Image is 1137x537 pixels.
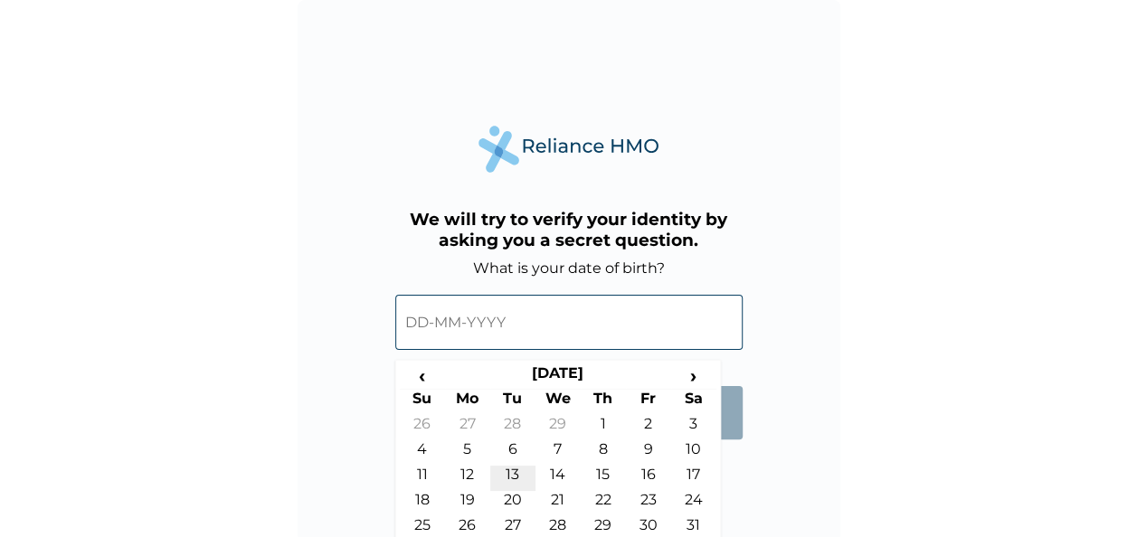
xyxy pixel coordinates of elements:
[581,415,626,440] td: 1
[490,466,535,491] td: 13
[490,440,535,466] td: 6
[671,364,716,387] span: ›
[626,440,671,466] td: 9
[626,491,671,516] td: 23
[671,440,716,466] td: 10
[490,390,535,415] th: Tu
[671,390,716,415] th: Sa
[671,466,716,491] td: 17
[626,466,671,491] td: 16
[400,466,445,491] td: 11
[400,390,445,415] th: Su
[490,491,535,516] td: 20
[445,491,490,516] td: 19
[581,491,626,516] td: 22
[535,440,581,466] td: 7
[581,390,626,415] th: Th
[445,364,671,390] th: [DATE]
[478,126,659,172] img: Reliance Health's Logo
[400,491,445,516] td: 18
[581,440,626,466] td: 8
[445,390,490,415] th: Mo
[581,466,626,491] td: 15
[395,295,743,350] input: DD-MM-YYYY
[445,415,490,440] td: 27
[445,466,490,491] td: 12
[490,415,535,440] td: 28
[445,440,490,466] td: 5
[671,415,716,440] td: 3
[473,259,665,277] label: What is your date of birth?
[395,209,743,250] h3: We will try to verify your identity by asking you a secret question.
[671,491,716,516] td: 24
[400,415,445,440] td: 26
[400,364,445,387] span: ‹
[400,440,445,466] td: 4
[535,390,581,415] th: We
[626,415,671,440] td: 2
[535,415,581,440] td: 29
[626,390,671,415] th: Fr
[535,491,581,516] td: 21
[535,466,581,491] td: 14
